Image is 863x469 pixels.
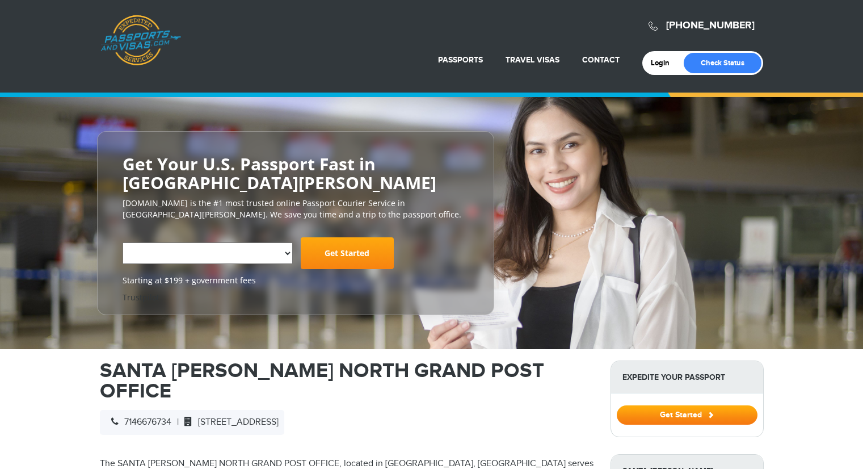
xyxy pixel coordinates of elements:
[651,58,677,68] a: Login
[611,361,763,393] strong: Expedite Your Passport
[438,55,483,65] a: Passports
[123,198,469,220] p: [DOMAIN_NAME] is the #1 most trusted online Passport Courier Service in [GEOGRAPHIC_DATA][PERSON_...
[666,19,755,32] a: [PHONE_NUMBER]
[617,410,757,419] a: Get Started
[179,417,279,428] span: [STREET_ADDRESS]
[123,292,159,303] a: Trustpilot
[123,154,469,192] h2: Get Your U.S. Passport Fast in [GEOGRAPHIC_DATA][PERSON_NAME]
[617,405,757,425] button: Get Started
[582,55,620,65] a: Contact
[106,417,171,428] span: 7146676734
[684,53,761,73] a: Check Status
[123,275,469,286] span: Starting at $199 + government fees
[100,410,284,435] div: |
[301,237,394,269] a: Get Started
[506,55,559,65] a: Travel Visas
[100,15,181,66] a: Passports & [DOMAIN_NAME]
[100,361,593,401] h1: SANTA [PERSON_NAME] NORTH GRAND POST OFFICE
